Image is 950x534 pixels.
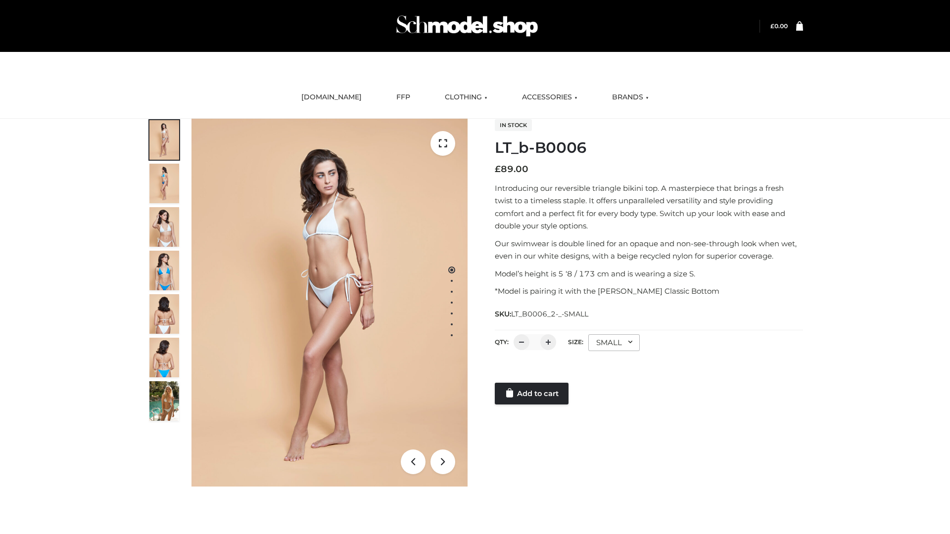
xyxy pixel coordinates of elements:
[495,308,589,320] span: SKU:
[588,334,640,351] div: SMALL
[770,22,774,30] span: £
[149,207,179,247] img: ArielClassicBikiniTop_CloudNine_AzureSky_OW114ECO_3-scaled.jpg
[393,6,541,45] img: Schmodel Admin 964
[437,87,495,108] a: CLOTHING
[495,139,803,157] h1: LT_b-B0006
[568,338,583,346] label: Size:
[495,338,509,346] label: QTY:
[495,164,501,175] span: £
[294,87,369,108] a: [DOMAIN_NAME]
[149,381,179,421] img: Arieltop_CloudNine_AzureSky2.jpg
[191,119,468,487] img: ArielClassicBikiniTop_CloudNine_AzureSky_OW114ECO_1
[149,164,179,203] img: ArielClassicBikiniTop_CloudNine_AzureSky_OW114ECO_2-scaled.jpg
[495,267,803,280] p: Model’s height is 5 ‘8 / 173 cm and is wearing a size S.
[511,310,588,318] span: LT_B0006_2-_-SMALL
[770,22,788,30] bdi: 0.00
[495,237,803,263] p: Our swimwear is double lined for an opaque and non-see-through look when wet, even in our white d...
[495,119,532,131] span: In stock
[389,87,418,108] a: FFP
[149,294,179,334] img: ArielClassicBikiniTop_CloudNine_AzureSky_OW114ECO_7-scaled.jpg
[495,164,528,175] bdi: 89.00
[770,22,788,30] a: £0.00
[149,251,179,290] img: ArielClassicBikiniTop_CloudNine_AzureSky_OW114ECO_4-scaled.jpg
[495,285,803,298] p: *Model is pairing it with the [PERSON_NAME] Classic Bottom
[495,182,803,232] p: Introducing our reversible triangle bikini top. A masterpiece that brings a fresh twist to a time...
[149,120,179,160] img: ArielClassicBikiniTop_CloudNine_AzureSky_OW114ECO_1-scaled.jpg
[515,87,585,108] a: ACCESSORIES
[605,87,656,108] a: BRANDS
[149,338,179,377] img: ArielClassicBikiniTop_CloudNine_AzureSky_OW114ECO_8-scaled.jpg
[495,383,569,404] a: Add to cart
